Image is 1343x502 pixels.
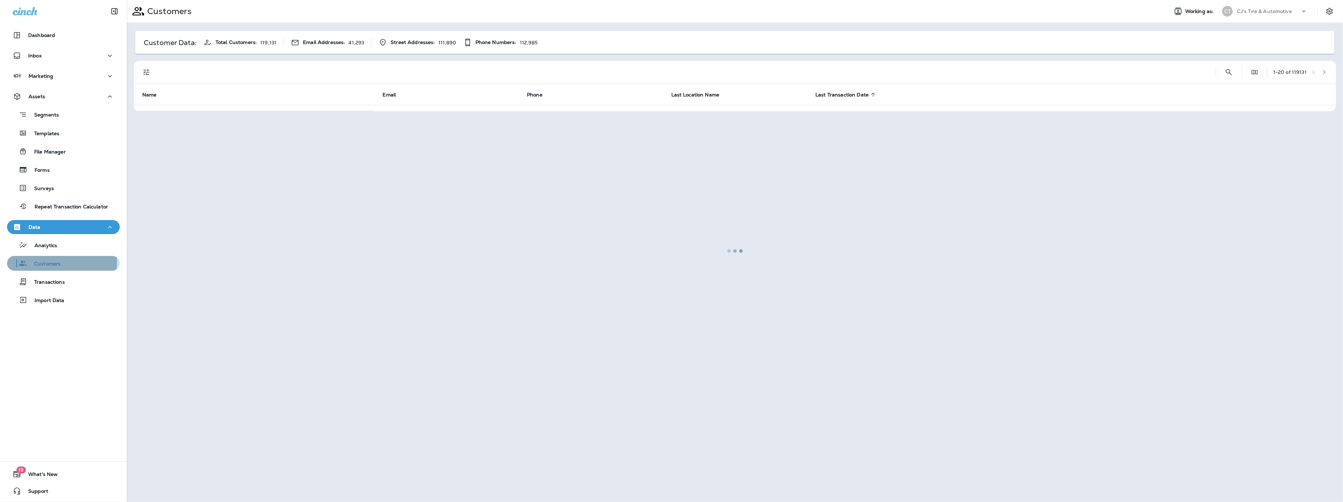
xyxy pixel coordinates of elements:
[29,224,41,230] p: Data
[27,261,61,268] p: Customers
[21,471,58,480] span: What's New
[27,204,108,211] p: Repeat Transaction Calculator
[27,279,65,286] p: Transactions
[7,274,120,289] button: Transactions
[7,28,120,42] button: Dashboard
[29,73,53,79] p: Marketing
[7,107,120,122] button: Segments
[7,69,120,83] button: Marketing
[7,162,120,177] button: Forms
[7,256,120,271] button: Customers
[27,297,64,304] p: Import Data
[7,199,120,214] button: Repeat Transaction Calculator
[29,94,45,99] p: Assets
[27,167,50,174] p: Forms
[7,484,120,498] button: Support
[7,181,120,195] button: Surveys
[7,467,120,481] button: 19What's New
[27,186,54,192] p: Surveys
[27,112,59,119] p: Segments
[7,293,120,307] button: Import Data
[27,131,59,137] p: Templates
[16,466,26,473] span: 19
[27,149,66,156] p: File Manager
[7,89,120,103] button: Assets
[105,4,124,18] button: Collapse Sidebar
[21,488,48,497] span: Support
[28,53,42,58] p: Inbox
[7,126,120,140] button: Templates
[7,144,120,159] button: File Manager
[7,49,120,63] button: Inbox
[27,243,57,249] p: Analytics
[7,238,120,252] button: Analytics
[28,32,55,38] p: Dashboard
[7,220,120,234] button: Data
